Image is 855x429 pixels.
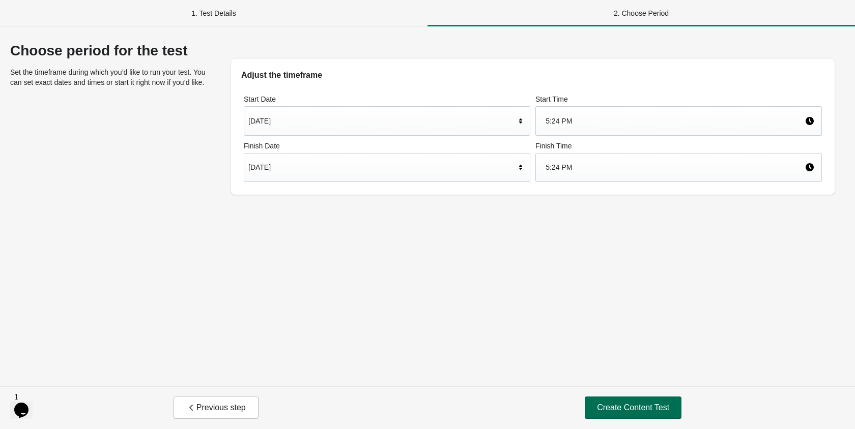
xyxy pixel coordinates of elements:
div: [DATE] [248,111,516,131]
button: Create Content Test [585,396,681,419]
iframe: chat widget [10,388,43,419]
p: Set the timeframe during which you’d like to run your test. You can set exact dates and times or ... [10,67,213,87]
span: Create Content Test [597,403,669,413]
div: [DATE] [248,158,516,177]
label: Start Date [244,94,530,104]
div: 5:24 PM [546,158,805,177]
label: Start Time [535,94,822,104]
h2: Adjust the timeframe [241,69,824,81]
div: Choose period for the test [10,43,213,59]
div: 5:24 PM [546,111,805,131]
label: Finish Date [244,141,530,151]
button: Previous step [174,396,259,419]
span: Previous step [186,403,246,413]
label: Finish Time [535,141,822,151]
